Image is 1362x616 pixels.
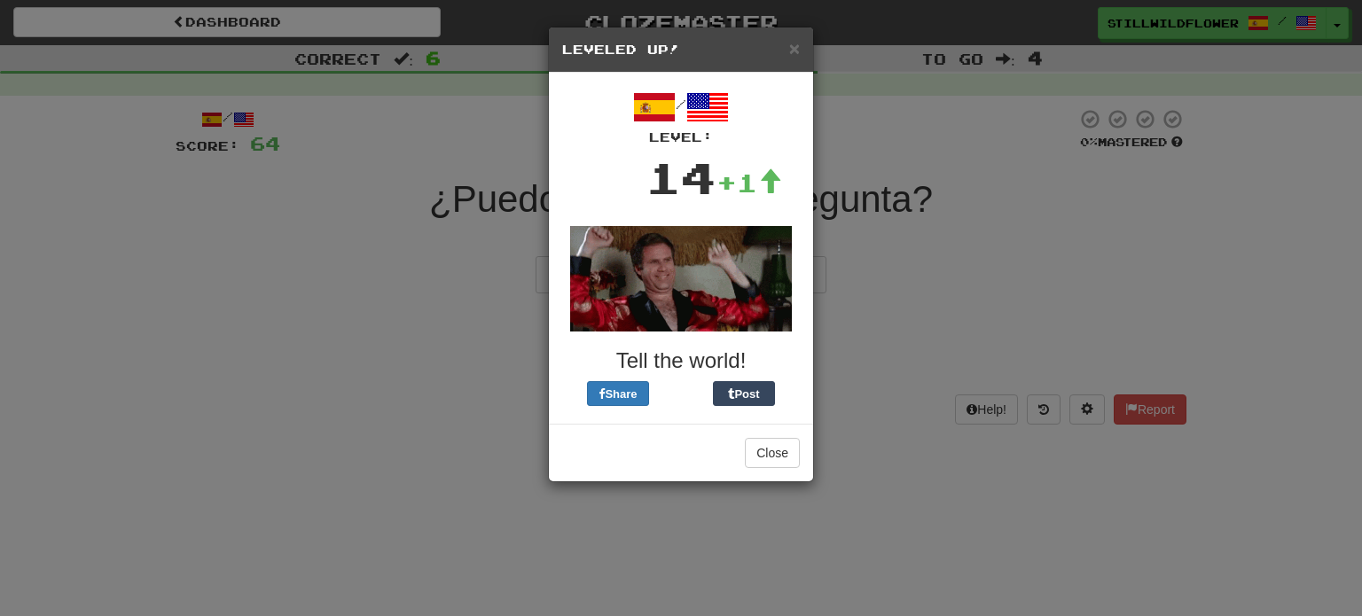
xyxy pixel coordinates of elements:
button: Share [587,381,649,406]
div: Level: [562,129,800,146]
h3: Tell the world! [562,349,800,372]
div: +1 [716,165,782,200]
div: 14 [646,146,716,208]
button: Post [713,381,775,406]
div: / [562,86,800,146]
button: Close [745,438,800,468]
img: will-ferrel-d6c07f94194e19e98823ed86c433f8fc69ac91e84bfcb09b53c9a5692911eaa6.gif [570,226,792,331]
iframe: X Post Button [649,381,713,406]
span: × [789,38,800,58]
h5: Leveled Up! [562,41,800,58]
button: Close [789,39,800,58]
